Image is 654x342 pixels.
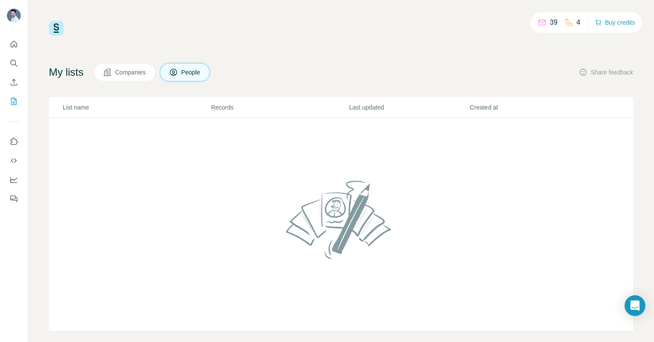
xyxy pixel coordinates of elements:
[7,94,21,109] button: My lists
[7,55,21,71] button: Search
[349,103,469,112] p: Last updated
[181,68,201,77] span: People
[7,191,21,206] button: Feedback
[49,21,64,35] img: Surfe Logo
[7,172,21,187] button: Dashboard
[7,134,21,149] button: Use Surfe on LinkedIn
[7,36,21,52] button: Quick start
[7,74,21,90] button: Enrich CSV
[595,16,635,29] button: Buy credits
[577,17,580,28] p: 4
[470,103,590,112] p: Created at
[7,9,21,23] img: Avatar
[579,68,633,77] button: Share feedback
[115,68,147,77] span: Companies
[550,17,558,28] p: 39
[7,153,21,168] button: Use Surfe API
[282,173,400,266] img: No lists found
[625,295,645,316] div: Open Intercom Messenger
[211,103,348,112] p: Records
[63,103,210,112] p: List name
[49,65,83,79] h4: My lists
